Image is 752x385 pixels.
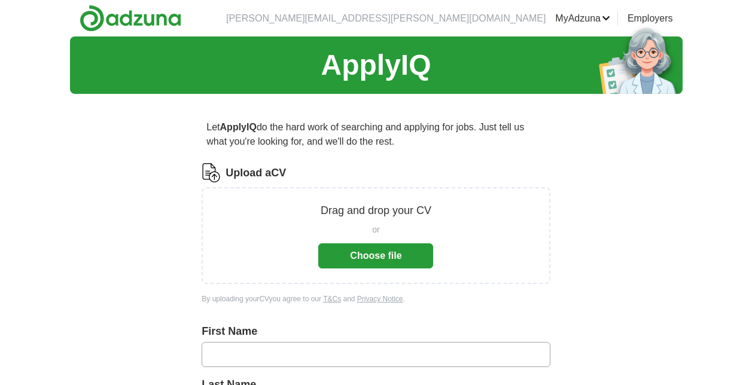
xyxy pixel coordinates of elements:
[318,243,433,268] button: Choose file
[357,295,403,303] a: Privacy Notice
[202,115,550,154] p: Let do the hard work of searching and applying for jobs. Just tell us what you're looking for, an...
[321,203,431,219] p: Drag and drop your CV
[226,11,546,26] li: [PERSON_NAME][EMAIL_ADDRESS][PERSON_NAME][DOMAIN_NAME]
[202,163,221,182] img: CV Icon
[323,295,341,303] a: T&Cs
[321,44,431,87] h1: ApplyIQ
[202,294,550,304] div: By uploading your CV you agree to our and .
[628,11,673,26] a: Employers
[80,5,181,32] img: Adzuna logo
[220,122,257,132] strong: ApplyIQ
[372,224,379,236] span: or
[555,11,610,26] a: MyAdzuna
[226,165,286,181] label: Upload a CV
[202,323,550,340] label: First Name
